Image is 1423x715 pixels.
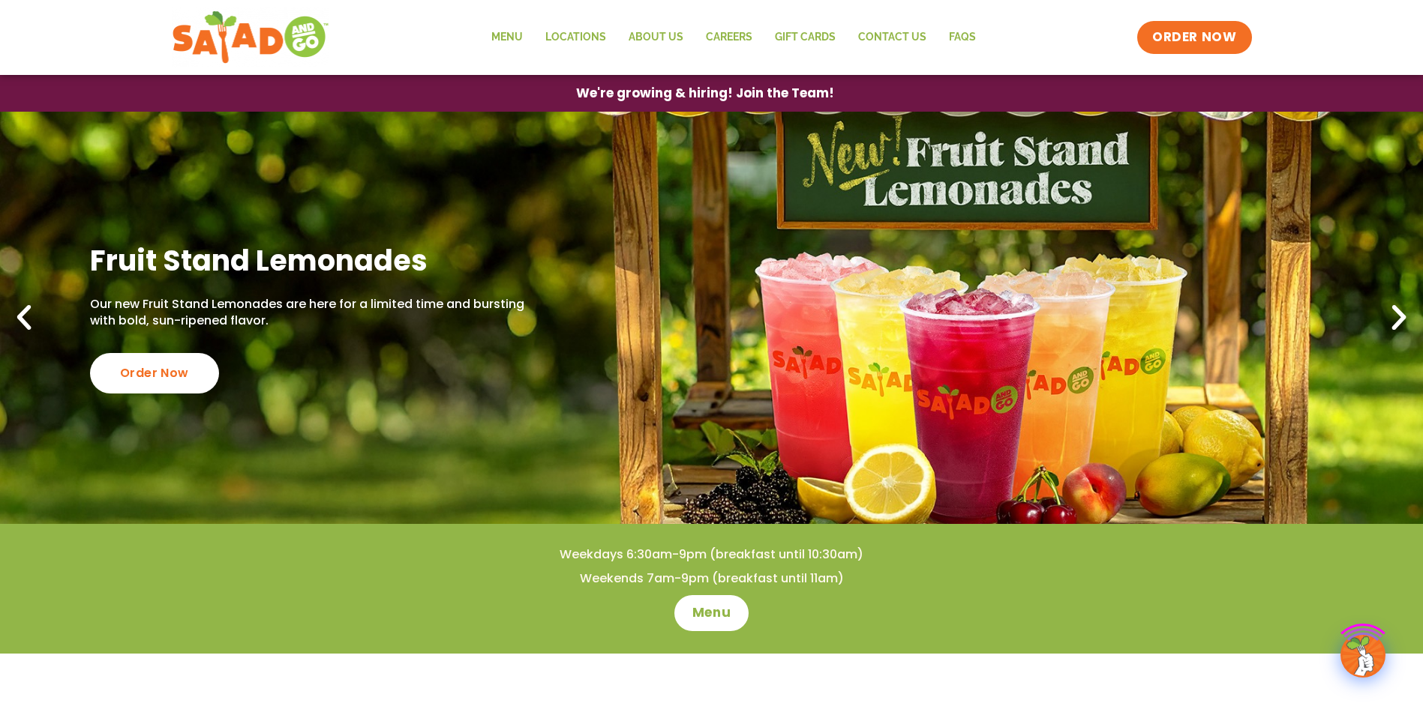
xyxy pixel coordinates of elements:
[554,76,857,111] a: We're growing & hiring! Join the Team!
[90,296,530,330] p: Our new Fruit Stand Lemonades are here for a limited time and bursting with bold, sun-ripened fla...
[172,7,330,67] img: new-SAG-logo-768×292
[30,570,1393,587] h4: Weekends 7am-9pm (breakfast until 11am)
[480,20,987,55] nav: Menu
[480,20,534,55] a: Menu
[692,604,731,622] span: Menu
[534,20,617,55] a: Locations
[847,20,938,55] a: Contact Us
[30,546,1393,563] h4: Weekdays 6:30am-9pm (breakfast until 10:30am)
[1137,21,1251,54] a: ORDER NOW
[1152,28,1236,46] span: ORDER NOW
[938,20,987,55] a: FAQs
[576,87,834,100] span: We're growing & hiring! Join the Team!
[617,20,695,55] a: About Us
[90,353,219,393] div: Order Now
[764,20,847,55] a: GIFT CARDS
[674,595,749,631] a: Menu
[90,242,530,279] h2: Fruit Stand Lemonades
[695,20,764,55] a: Careers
